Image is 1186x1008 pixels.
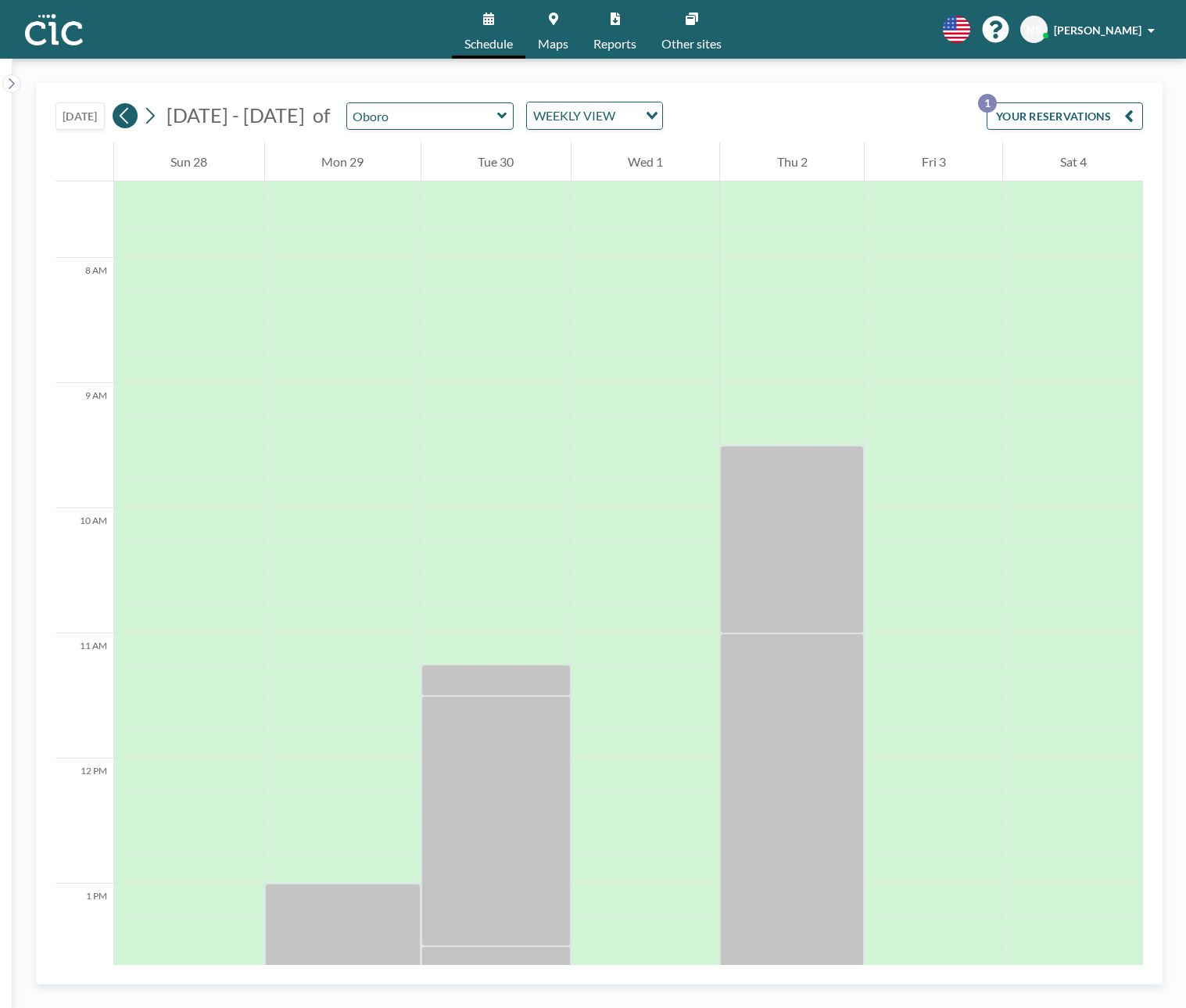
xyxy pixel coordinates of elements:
[56,508,113,633] div: 10 AM
[530,106,618,126] span: WEEKLY VIEW
[572,142,720,181] div: Wed 1
[56,133,113,258] div: 7 AM
[167,103,305,127] span: [DATE] - [DATE]
[25,14,83,45] img: organization-logo
[421,142,571,181] div: Tue 30
[56,633,113,759] div: 11 AM
[865,142,1002,181] div: Fri 3
[56,383,113,508] div: 9 AM
[978,94,997,113] p: 1
[1027,23,1041,37] span: NS
[987,102,1143,130] button: YOUR RESERVATIONS1
[464,38,513,50] span: Schedule
[661,38,722,50] span: Other sites
[347,103,497,129] input: Oboro
[1054,23,1141,37] span: [PERSON_NAME]
[313,103,330,127] span: of
[527,102,662,129] div: Search for option
[1003,142,1143,181] div: Sat 4
[265,142,421,181] div: Mon 29
[56,102,105,130] button: [DATE]
[720,142,864,181] div: Thu 2
[593,38,636,50] span: Reports
[538,38,568,50] span: Maps
[56,759,113,884] div: 12 PM
[620,106,636,126] input: Search for option
[114,142,264,181] div: Sun 28
[56,258,113,383] div: 8 AM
